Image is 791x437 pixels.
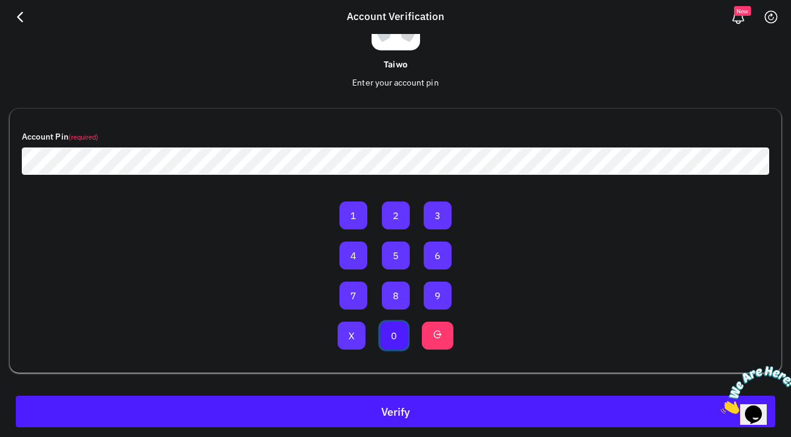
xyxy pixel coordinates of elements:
[424,202,452,229] button: 3
[716,361,791,419] iframe: chat widget
[352,77,438,88] span: Enter your account pin
[10,60,781,70] h6: Taiwo
[339,282,367,310] button: 7
[339,242,367,269] button: 4
[5,5,80,53] img: Chat attention grabber
[341,9,450,25] div: Account Verification
[380,322,408,350] button: 0
[734,6,751,16] span: New
[382,242,410,269] button: 5
[424,282,452,310] button: 9
[382,282,410,310] button: 8
[338,322,365,350] button: X
[382,202,410,229] button: 2
[22,130,98,143] label: Account Pin
[424,242,452,269] button: 6
[68,133,99,141] small: (required)
[16,396,775,427] button: Verify
[339,202,367,229] button: 1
